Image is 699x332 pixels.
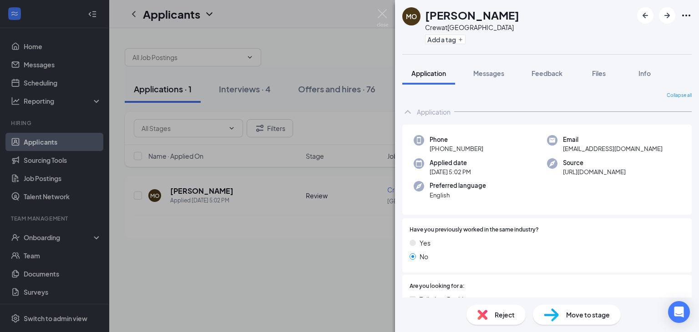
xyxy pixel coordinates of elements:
span: Email [563,135,663,144]
button: ArrowLeftNew [637,7,653,24]
svg: Ellipses [681,10,692,21]
button: PlusAdd a tag [425,35,466,44]
span: Info [638,69,651,77]
span: Yes [420,238,431,248]
span: Phone [430,135,483,144]
div: Application [417,107,451,116]
div: MO [406,12,417,21]
span: Are you looking for a: [410,282,465,291]
button: ArrowRight [659,7,675,24]
span: Reject [495,310,515,320]
svg: Plus [458,37,463,42]
span: English [430,191,486,200]
div: Open Intercom Messenger [668,301,690,323]
span: Feedback [532,69,562,77]
span: Applied date [430,158,471,167]
span: Application [411,69,446,77]
span: [PHONE_NUMBER] [430,144,483,153]
svg: ChevronUp [402,106,413,117]
span: Files [592,69,606,77]
h1: [PERSON_NAME] [425,7,519,23]
span: [EMAIL_ADDRESS][DOMAIN_NAME] [563,144,663,153]
div: Crew at [GEOGRAPHIC_DATA] [425,23,519,32]
span: Move to stage [566,310,610,320]
span: Full-time Position [419,294,471,304]
span: [URL][DOMAIN_NAME] [563,167,626,176]
span: Have you previously worked in the same industry? [410,226,539,234]
span: Source [563,158,626,167]
span: Preferred language [430,181,486,190]
svg: ArrowRight [662,10,673,21]
svg: ArrowLeftNew [640,10,651,21]
span: Collapse all [667,92,692,99]
span: No [420,252,428,262]
span: Messages [473,69,504,77]
span: [DATE] 5:02 PM [430,167,471,176]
